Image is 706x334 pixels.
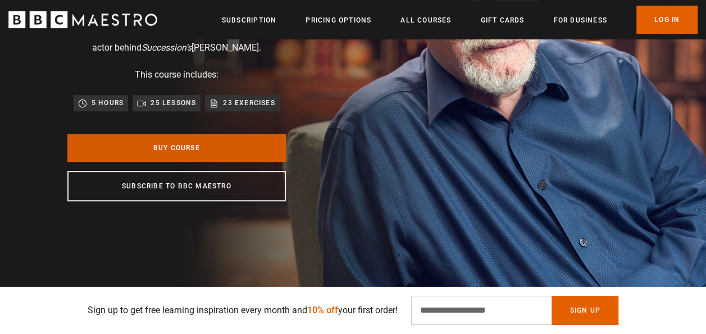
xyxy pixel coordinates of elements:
[88,304,398,317] p: Sign up to get free learning inspiration every month and your first order!
[553,15,607,26] a: For business
[222,6,698,34] nav: Primary
[92,97,124,109] p: 5 hours
[142,42,192,53] i: Succession's
[67,171,286,201] a: Subscribe to BBC Maestro
[636,6,698,34] a: Log In
[135,68,218,82] p: This course includes:
[222,15,276,26] a: Subscription
[552,296,618,325] button: Sign Up
[67,134,286,162] a: Buy Course
[67,28,286,55] p: Forge a successful acting career with the celebrated actor behind [PERSON_NAME].
[151,97,196,109] p: 25 lessons
[400,15,451,26] a: All Courses
[306,15,371,26] a: Pricing Options
[8,11,157,28] svg: BBC Maestro
[223,97,275,109] p: 23 exercises
[307,305,338,315] span: 10% off
[480,15,524,26] a: Gift Cards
